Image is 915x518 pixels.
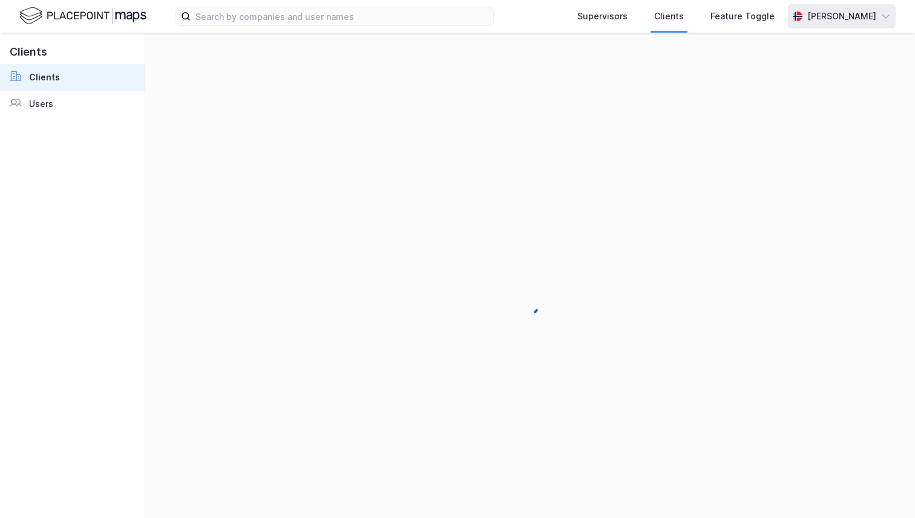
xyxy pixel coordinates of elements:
[854,460,915,518] div: Kontrollprogram for chat
[577,9,628,24] div: Supervisors
[854,460,915,518] iframe: Chat Widget
[29,70,60,85] div: Clients
[191,7,493,25] input: Search by companies and user names
[807,9,876,24] div: [PERSON_NAME]
[654,9,684,24] div: Clients
[19,5,146,27] img: logo.f888ab2527a4732fd821a326f86c7f29.svg
[29,97,53,111] div: Users
[710,9,775,24] div: Feature Toggle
